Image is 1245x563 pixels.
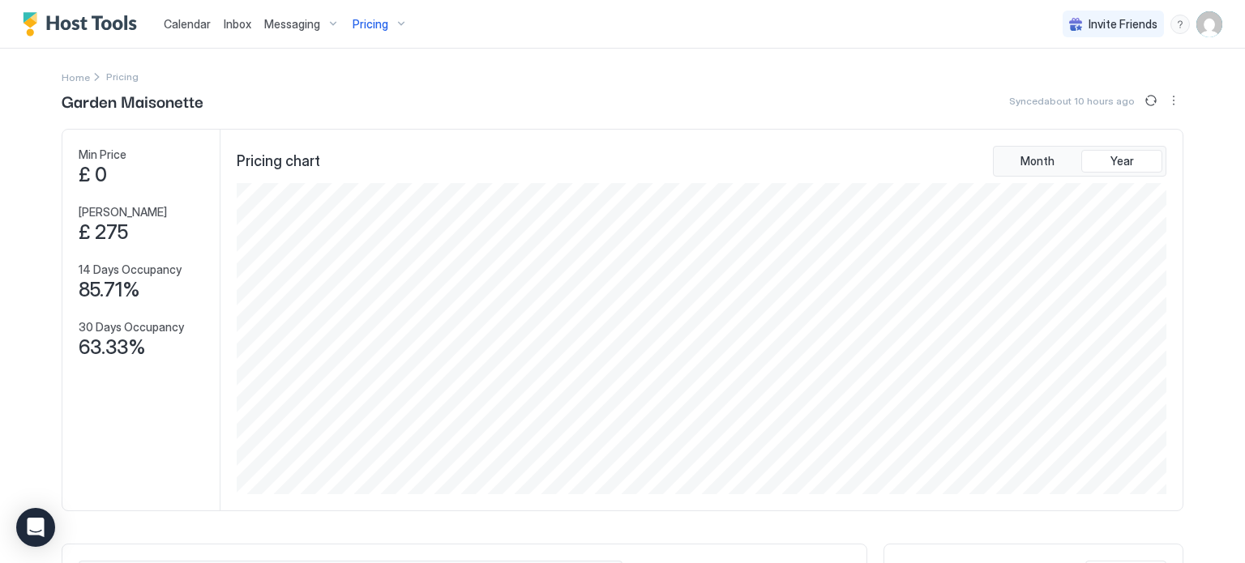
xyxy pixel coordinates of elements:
[1089,17,1157,32] span: Invite Friends
[1170,15,1190,34] div: menu
[1009,95,1135,107] span: Synced about 10 hours ago
[79,205,167,220] span: [PERSON_NAME]
[23,12,144,36] a: Host Tools Logo
[79,278,140,302] span: 85.71%
[224,17,251,31] span: Inbox
[1081,150,1162,173] button: Year
[1196,11,1222,37] div: User profile
[237,152,320,171] span: Pricing chart
[62,88,203,113] span: Garden Maisonette
[106,70,139,83] span: Breadcrumb
[79,335,146,360] span: 63.33%
[264,17,320,32] span: Messaging
[79,163,107,187] span: £ 0
[79,220,128,245] span: £ 275
[16,508,55,547] div: Open Intercom Messenger
[79,262,182,277] span: 14 Days Occupancy
[1110,154,1134,168] span: Year
[62,68,90,85] div: Breadcrumb
[1020,154,1055,168] span: Month
[1141,91,1161,110] button: Sync prices
[1164,91,1183,110] button: More options
[224,15,251,32] a: Inbox
[353,17,388,32] span: Pricing
[79,320,184,335] span: 30 Days Occupancy
[62,71,90,83] span: Home
[993,146,1166,177] div: tab-group
[164,17,211,31] span: Calendar
[997,150,1078,173] button: Month
[62,68,90,85] a: Home
[1164,91,1183,110] div: menu
[164,15,211,32] a: Calendar
[79,147,126,162] span: Min Price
